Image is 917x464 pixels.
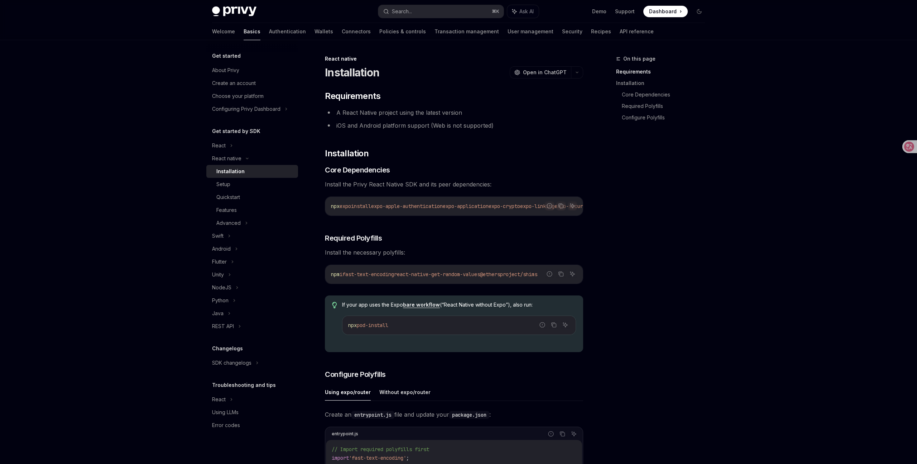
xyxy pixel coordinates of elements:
button: Ask AI [568,201,577,210]
li: iOS and Android platform support (Web is not supported) [325,120,583,131]
a: Authentication [269,23,306,40]
div: React native [325,55,583,62]
a: Quickstart [206,191,298,204]
span: expo-apple-authentication [371,203,443,209]
div: Features [216,206,237,214]
button: Copy the contents from the code block [556,269,566,279]
span: Core Dependencies [325,165,390,175]
div: entrypoint.js [332,429,358,439]
a: Connectors [342,23,371,40]
div: REST API [212,322,234,331]
span: ⌘ K [492,9,499,14]
button: Ask AI [561,320,570,330]
div: Error codes [212,421,240,430]
a: Welcome [212,23,235,40]
li: A React Native project using the latest version [325,108,583,118]
span: expo-application [443,203,489,209]
a: Required Polyfills [622,100,711,112]
h1: Installation [325,66,379,79]
button: Without expo/router [379,384,431,401]
div: React [212,141,226,150]
a: Requirements [616,66,711,77]
h5: Troubleshooting and tips [212,381,276,389]
span: npx [331,203,340,209]
h5: Changelogs [212,344,243,353]
span: expo-linking [520,203,554,209]
div: NodeJS [212,283,231,292]
div: Quickstart [216,193,240,202]
button: Copy the contents from the code block [558,429,567,439]
a: Transaction management [435,23,499,40]
div: React [212,395,226,404]
span: import [332,455,349,461]
a: Basics [244,23,260,40]
div: Java [212,309,224,318]
span: install [351,203,371,209]
a: Core Dependencies [622,89,711,100]
button: Report incorrect code [546,429,556,439]
img: dark logo [212,6,256,16]
a: Demo [592,8,606,15]
svg: Tip [332,302,337,308]
a: Create an account [206,77,298,90]
span: fast-text-encoding [342,271,394,278]
a: API reference [620,23,654,40]
span: // Import required polyfills first [332,446,429,453]
h5: Get started by SDK [212,127,260,136]
span: Install the necessary polyfills: [325,247,583,257]
span: Create an file and update your : [325,409,583,420]
a: bare workflow [403,302,440,308]
button: Toggle dark mode [693,6,705,17]
span: expo-crypto [489,203,520,209]
a: Wallets [315,23,333,40]
span: Installation [325,148,369,159]
a: Installation [616,77,711,89]
a: Support [615,8,635,15]
span: expo [340,203,351,209]
div: Unity [212,270,224,279]
span: Install the Privy React Native SDK and its peer dependencies: [325,179,583,189]
a: Features [206,204,298,217]
div: Create an account [212,79,256,87]
span: 'fast-text-encoding' [349,455,406,461]
a: Installation [206,165,298,178]
span: Ask AI [519,8,534,15]
div: Using LLMs [212,408,239,417]
button: Report incorrect code [538,320,547,330]
a: Using LLMs [206,406,298,419]
div: Swift [212,232,224,240]
a: User management [508,23,553,40]
span: Open in ChatGPT [523,69,567,76]
button: Search...⌘K [378,5,504,18]
div: React native [212,154,241,163]
span: Configure Polyfills [325,369,386,379]
span: react-native-get-random-values [394,271,480,278]
span: On this page [623,55,656,63]
span: ; [406,455,409,461]
div: SDK changelogs [212,359,251,367]
button: Open in ChatGPT [510,66,571,79]
a: Setup [206,178,298,191]
a: Policies & controls [379,23,426,40]
span: Required Polyfills [325,233,382,243]
span: Requirements [325,90,380,102]
span: pod-install [357,322,388,328]
div: About Privy [212,66,239,75]
div: Flutter [212,257,227,266]
span: i [340,271,342,278]
button: Copy the contents from the code block [549,320,558,330]
div: Installation [216,167,245,176]
a: Error codes [206,419,298,432]
button: Ask AI [507,5,539,18]
button: Report incorrect code [545,269,554,279]
a: Recipes [591,23,611,40]
a: Choose your platform [206,90,298,103]
a: Configure Polyfills [622,112,711,123]
span: expo-secure-store [554,203,603,209]
div: Setup [216,180,230,189]
span: Dashboard [649,8,677,15]
code: package.json [449,411,489,419]
span: npm [331,271,340,278]
span: npx [348,322,357,328]
button: Using expo/router [325,384,371,401]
